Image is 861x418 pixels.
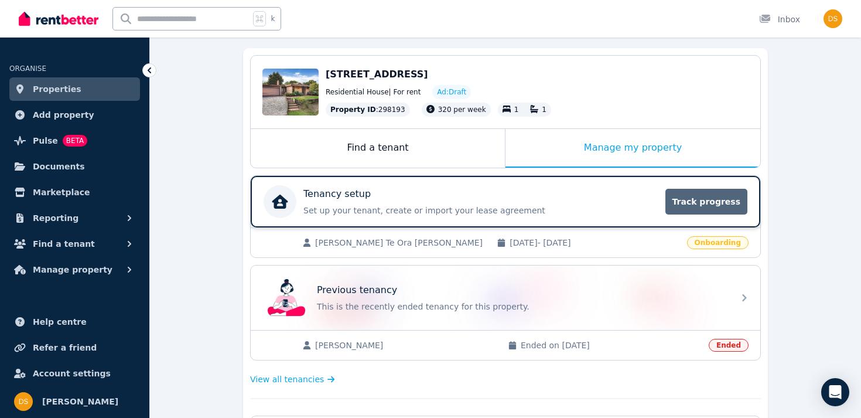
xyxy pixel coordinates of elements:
[33,366,111,380] span: Account settings
[251,266,760,330] a: Previous tenancyPrevious tenancyThis is the recently ended tenancy for this property.
[19,10,98,28] img: RentBetter
[303,205,658,216] p: Set up your tenant, create or import your lease agreement
[33,263,112,277] span: Manage property
[251,176,760,227] a: Tenancy setupSet up your tenant, create or import your lease agreementTrack progress
[9,103,140,127] a: Add property
[33,211,78,225] span: Reporting
[521,339,702,351] span: Ended on [DATE]
[250,373,324,385] span: View all tenancies
[33,341,97,355] span: Refer a friend
[315,339,496,351] span: [PERSON_NAME]
[9,310,140,334] a: Help centre
[63,135,87,147] span: BETA
[9,258,140,281] button: Manage property
[687,236,749,249] span: Onboarding
[33,108,94,122] span: Add property
[759,13,800,25] div: Inbox
[326,87,421,97] span: Residential House | For rent
[315,237,485,249] span: [PERSON_NAME] Te Ora [PERSON_NAME]
[514,106,519,114] span: 1
[9,129,140,152] a: PulseBETA
[250,373,335,385] a: View all tenancies
[9,206,140,230] button: Reporting
[33,159,85,174] span: Documents
[9,362,140,385] a: Account settings
[824,9,842,28] img: Don Siyambalapitiya
[542,106,546,114] span: 1
[33,315,87,329] span: Help centre
[326,103,410,117] div: : 298193
[9,232,140,256] button: Find a tenant
[33,185,90,199] span: Marketplace
[14,392,33,411] img: Don Siyambalapitiya
[9,77,140,101] a: Properties
[317,301,727,312] p: This is the recently ended tenancy for this property.
[42,395,118,409] span: [PERSON_NAME]
[271,14,275,23] span: k
[303,187,371,201] p: Tenancy setup
[510,237,679,249] span: [DATE] - [DATE]
[33,237,95,251] span: Find a tenant
[665,189,747,215] span: Track progress
[326,69,428,80] span: [STREET_ADDRESS]
[317,283,397,297] p: Previous tenancy
[821,378,849,406] div: Open Intercom Messenger
[33,134,58,148] span: Pulse
[505,129,760,168] div: Manage my property
[9,181,140,204] a: Marketplace
[709,339,749,352] span: Ended
[9,155,140,178] a: Documents
[9,64,46,73] span: ORGANISE
[438,106,486,114] span: 320 per week
[268,279,305,317] img: Previous tenancy
[330,105,376,114] span: Property ID
[9,336,140,359] a: Refer a friend
[251,129,505,168] div: Find a tenant
[437,87,466,97] span: Ad: Draft
[33,82,81,96] span: Properties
